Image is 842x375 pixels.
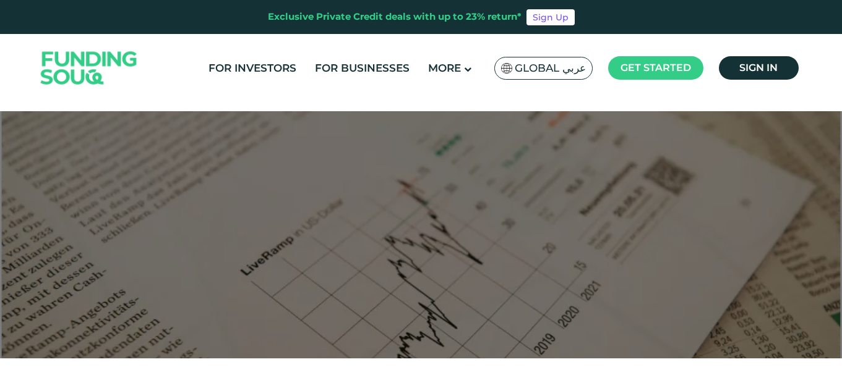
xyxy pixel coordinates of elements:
img: SA Flag [501,63,512,74]
span: Global عربي [515,61,586,75]
a: For Businesses [312,58,413,78]
span: Get started [621,62,691,74]
a: For Investors [205,58,299,78]
img: Logo [28,37,150,99]
span: More [428,62,461,74]
div: Exclusive Private Credit deals with up to 23% return* [268,10,522,24]
span: Sign in [739,62,778,74]
a: Sign in [719,56,799,80]
a: Sign Up [526,9,575,25]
